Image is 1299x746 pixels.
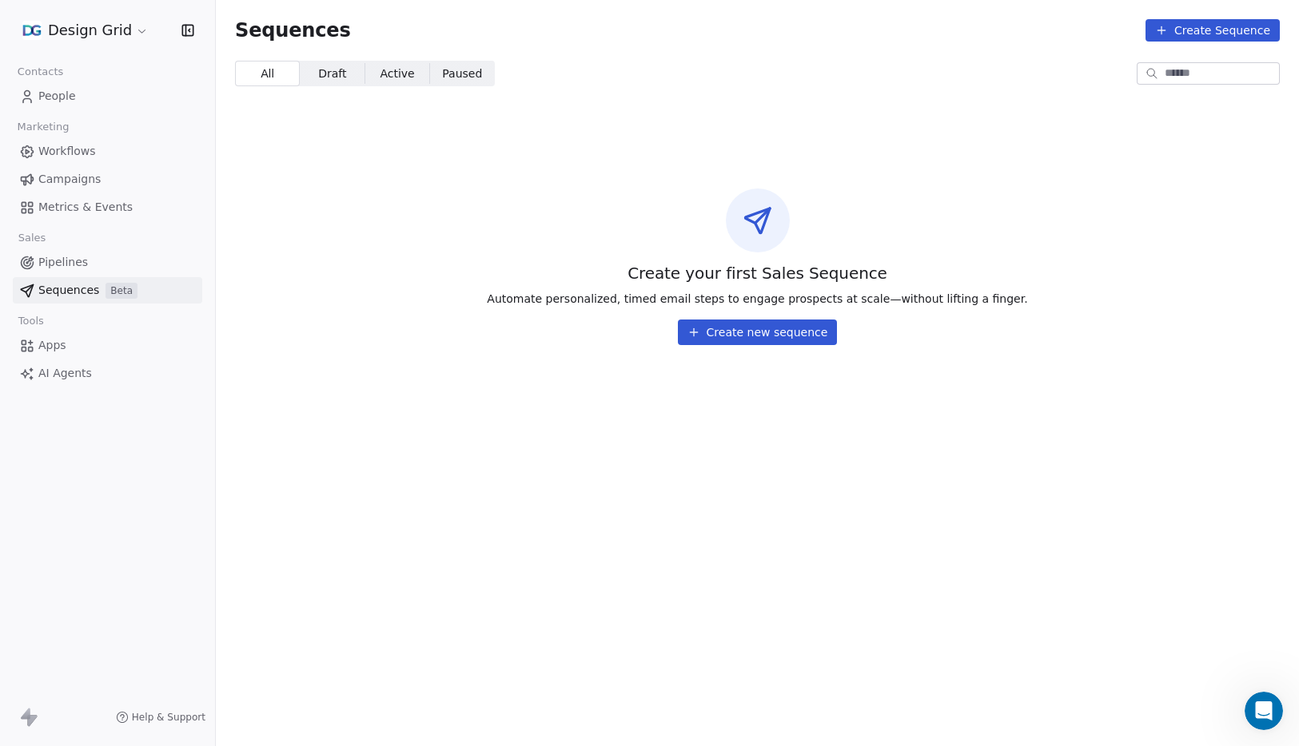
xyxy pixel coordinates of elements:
a: Pipelines [13,249,202,276]
a: Apps [13,332,202,359]
a: Metrics & Events [13,194,202,220]
span: Contacts [10,60,70,84]
span: Workflows [38,143,96,160]
p: This collections has information about how to set up Workflows within Swipe One. [16,490,285,523]
a: Workflows [13,138,202,165]
span: Beta [106,283,137,299]
div: Close [281,6,309,35]
p: This collection contains information about the Account Management and settings in [GEOGRAPHIC_DAT... [16,275,285,325]
span: Tools [11,309,50,333]
span: Home [37,538,70,550]
button: Help [213,498,320,562]
p: Account Management [16,255,285,272]
button: Create Sequence [1146,19,1280,42]
button: Messages [106,498,213,562]
button: Design Grid [19,17,152,44]
span: Sequences [235,19,351,42]
h1: Help [140,7,183,34]
a: SequencesBeta [13,277,202,304]
span: Apps [38,337,66,354]
span: 24 articles [16,427,74,444]
span: Design Grid [48,20,132,41]
p: This collection has articles that have information about Getting Started with Swipe One [16,159,285,209]
span: Metrics & Events [38,199,133,216]
span: Marketing [10,115,76,139]
span: Messages [133,538,188,550]
input: Search for help [10,42,309,72]
p: How to add, manage and organize your contacts within Swipe One. [16,391,285,424]
span: 8 articles [16,328,68,345]
button: Create new sequence [678,319,838,345]
span: Help & Support [132,711,205,724]
span: AI Agents [38,365,92,382]
span: Sales [11,226,53,250]
a: People [13,83,202,109]
span: 4 articles [16,212,68,229]
span: Draft [318,65,346,82]
span: Create your first Sales Sequence [628,262,887,284]
p: Getting Started [16,139,285,156]
p: Workflows [16,470,285,486]
span: Pipelines [38,254,88,271]
div: Search for helpSearch for help [10,42,309,72]
p: CRM [16,371,285,387]
span: Paused [442,65,482,82]
span: Sequences [38,282,99,299]
span: Campaigns [38,171,101,188]
span: Help [252,538,281,550]
img: Design-Grid-square.jpg [22,21,42,40]
a: AI Agents [13,360,202,387]
a: Campaigns [13,166,202,192]
span: People [38,88,76,105]
a: Help & Support [116,711,205,724]
span: Active [380,65,414,82]
h2: 9 collections [16,93,304,113]
iframe: To enrich screen reader interactions, please activate Accessibility in Grammarly extension settings [1245,692,1283,730]
span: Automate personalized, timed email steps to engage prospects at scale—without lifting a finger. [487,291,1027,307]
